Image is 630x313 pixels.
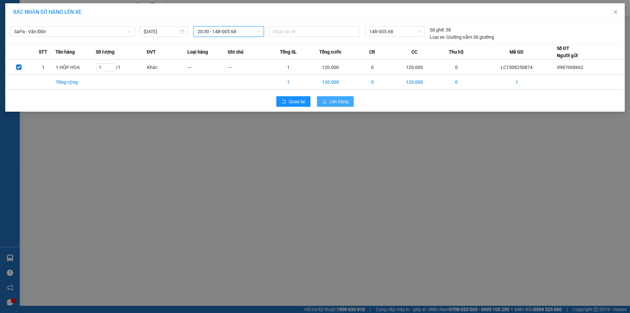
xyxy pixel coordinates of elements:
[55,60,96,75] td: 1 HỘP HOA
[352,60,392,75] td: 0
[3,19,66,42] span: Gửi hàng [GEOGRAPHIC_DATA]: Hotline:
[276,96,310,107] button: rollbackQuay lại
[308,60,352,75] td: 120.000
[14,31,66,42] strong: 0888 827 827 - 0848 827 827
[6,44,63,61] span: Gửi hàng Hạ Long: Hotline:
[147,48,156,56] span: ĐVT
[96,48,115,56] span: Số lượng
[430,34,494,41] div: Giường nằm 36 giường
[228,60,268,75] td: ---
[31,60,55,75] td: 1
[55,75,96,90] td: Tổng cộng
[393,60,436,75] td: 120.000
[7,3,62,17] strong: Công ty TNHH Phúc Xuyên
[14,27,131,36] span: SaPa - Vân Đồn
[319,48,341,56] span: Tổng cước
[187,48,208,56] span: Loại hàng
[228,48,243,56] span: Ghi chú
[613,10,618,15] span: close
[39,48,47,56] span: STT
[449,48,464,56] span: Thu hộ
[147,60,187,75] td: Khác
[436,75,477,90] td: 0
[13,9,81,15] span: XÁC NHẬN SỐ HÀNG LÊN XE
[411,48,417,56] span: CC
[369,48,375,56] span: CR
[436,60,477,75] td: 0
[308,75,352,90] td: 120.000
[55,48,75,56] span: Tên hàng
[430,26,445,34] span: Số ghế:
[280,48,297,56] span: Tổng SL
[198,27,260,36] span: 20:30 - 14B-005.68
[3,25,66,36] strong: 024 3236 3236 -
[317,96,354,107] button: uploadLên hàng
[268,75,308,90] td: 1
[477,60,557,75] td: LC1508250874
[393,75,436,90] td: 120.000
[144,28,178,35] input: 15/08/2025
[282,99,286,104] span: rollback
[369,27,420,36] span: 14B-005.68
[322,99,327,104] span: upload
[606,3,625,22] button: Close
[557,65,583,70] span: 0987068662
[96,60,147,75] td: / 1
[477,75,557,90] td: 1
[510,48,523,56] span: Mã GD
[430,26,451,34] div: 38
[557,45,578,59] div: Số ĐT Người gửi
[329,98,348,105] span: Lên hàng
[352,75,392,90] td: 0
[187,60,228,75] td: ---
[430,34,445,41] span: Loại xe:
[268,60,308,75] td: 1
[289,98,305,105] span: Quay lại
